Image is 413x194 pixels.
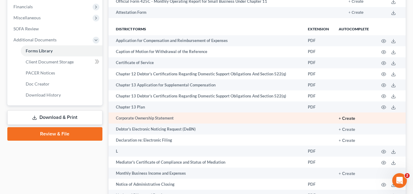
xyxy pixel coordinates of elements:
td: PDF [303,35,334,46]
span: 2 [405,173,410,178]
button: + Create [339,116,355,121]
td: Chapter 13 Debtor’s Certifications Regarding Domestic Support Obligations And Section 522(q) [109,90,303,101]
td: PDF [303,46,334,57]
td: Chapter 13 Application for Supplemental Compensation [109,79,303,90]
span: PACER Notices [26,70,55,75]
td: PDF [303,146,334,157]
td: Notice of Administrative Closing [109,179,303,190]
td: L [109,146,303,157]
td: Debtor's Electronic Noticing Request (DeBN) [109,124,303,135]
a: SOFA Review [9,23,102,34]
td: Corporate Ownership Statement [109,112,303,124]
td: PDF [303,90,334,101]
a: Download & Print [7,110,102,125]
button: + Create [339,172,355,176]
th: District forms [109,23,303,35]
th: Autocomplete [334,23,374,35]
span: Client Document Storage [26,59,74,64]
td: PDF [303,101,334,112]
iframe: Intercom live chat [392,173,407,188]
a: Forms Library [21,45,102,56]
span: Doc Creator [26,81,50,86]
td: Caption of Motion for Withdrawal of the Reference [109,46,303,57]
span: Financials [13,4,33,9]
td: Mediator's Certificate of Compliance and Status of Mediation [109,157,303,168]
th: Extension [303,23,334,35]
td: PDF [303,57,334,68]
span: Forms Library [26,48,53,53]
span: Miscellaneous [13,15,41,20]
td: Chapter 12 Debtor’s Certifications Regarding Domestic Support Obligations And Section 522(q) [109,68,303,79]
td: PDF [303,157,334,168]
button: + Create [348,11,363,15]
td: PDF [303,179,334,190]
td: Application for Compensation and Reimbursement of Expenses [109,35,303,46]
td: Attestation Form [109,7,313,18]
span: Additional Documents [13,37,57,42]
a: Doc Creator [21,78,102,89]
span: SOFA Review [13,26,39,31]
a: Client Document Storage [21,56,102,67]
a: Review & File [7,127,102,141]
td: Chapter 13 Plan [109,101,303,112]
a: Download History [21,89,102,101]
span: Download History [26,92,61,97]
td: Certificate of Service [109,57,303,68]
td: PDF [303,68,334,79]
td: PDF [303,79,334,90]
td: Monthly Business Income and Expenses [109,168,303,179]
td: Declaration re: Electronic Filing [109,135,303,146]
a: PACER Notices [21,67,102,78]
button: + Create [339,139,355,143]
button: + Create [339,127,355,132]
